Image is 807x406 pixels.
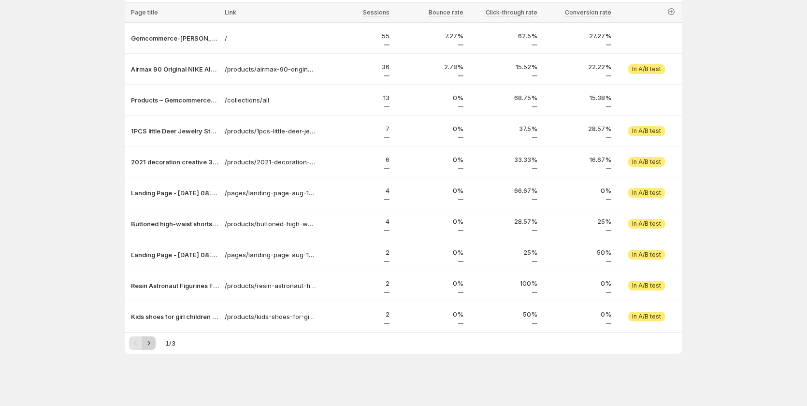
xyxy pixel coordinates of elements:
p: 13 [321,93,389,102]
p: 62.5% [469,31,537,41]
p: 50% [469,309,537,319]
p: 2 [321,278,389,288]
p: 0% [395,186,463,195]
p: 15.52% [469,62,537,72]
p: 0% [395,93,463,102]
p: 33.33% [469,155,537,164]
p: 25% [543,217,611,226]
a: /pages/landing-page-aug-11-08-50-28 [225,188,316,198]
span: Conversion rate [565,9,611,16]
span: In A/B test [632,313,661,320]
span: Page title [131,9,158,16]
button: Next [142,336,156,350]
span: In A/B test [632,189,661,197]
button: Resin Astronaut Figurines Fashion Spaceman With Moon Sculpture Decorat – Gemcommerce-[PERSON_NAME] [131,281,219,290]
p: 6 [321,155,389,164]
a: /products/kids-shoes-for-girl-children-canvas-shoes-boys-sneakers-spring-autumn-girls-shoes-white... [225,312,316,321]
button: Products – Gemcommerce-[PERSON_NAME]-dev [131,95,219,105]
a: /collections/all [225,95,316,105]
p: 36 [321,62,389,72]
p: 0% [543,278,611,288]
span: In A/B test [632,251,661,259]
p: 16.67% [543,155,611,164]
p: 100% [469,278,537,288]
p: 25% [469,247,537,257]
a: / [225,33,316,43]
span: In A/B test [632,127,661,135]
p: 0% [395,217,463,226]
p: 0% [395,309,463,319]
button: Gemcommerce-[PERSON_NAME]-dev [131,33,219,43]
button: Airmax 90 Original NIKE AIR MAX 90 ESSENTIAL men's Running Shoes Sport – Gemcommerce-[PERSON_NAME... [131,64,219,74]
span: In A/B test [632,158,661,166]
button: 1PCS little Deer Jewelry Stand Display Jewelry Tray Tree Earring Holder Necklace Ring Pendant Bra... [131,126,219,136]
p: 0% [543,186,611,195]
p: 28.57% [469,217,537,226]
p: 7 [321,124,389,133]
button: Landing Page - [DATE] 08:44:52 – Gemcommerce-[PERSON_NAME] [131,250,219,260]
a: /products/airmax-90-original-nike-air-max-90-essential-mens-running-shoes-sport-outdoor-sneakers-... [225,64,316,74]
a: /products/buttoned-high-waist-shorts [225,219,316,229]
button: 2021 decoration creative 3D LED night light table lamp children bedroo – Gemcommerce-[PERSON_NAME... [131,157,219,167]
p: 4 [321,217,389,226]
span: In A/B test [632,65,661,73]
p: 2 [321,247,389,257]
p: 0% [395,247,463,257]
p: 0% [543,309,611,319]
span: In A/B test [632,282,661,290]
button: Landing Page - [DATE] 08:50:28 – Gemcommerce-[PERSON_NAME] [131,188,219,198]
p: 66.67% [469,186,537,195]
p: 0% [395,278,463,288]
nav: Pagination [129,336,156,350]
p: 50% [543,247,611,257]
p: 2 [321,309,389,319]
p: 55 [321,31,389,41]
a: /products/2021-decoration-creative-3d-led-night-light-table-lamp-children-bedroom-child-gift-home [225,157,316,167]
span: Link [225,9,236,16]
p: 68.75% [469,93,537,102]
a: /products/1pcs-little-deer-jewelry-stand-display-jewelry-tray-tree-earring-holder-necklace-ring-p... [225,126,316,136]
p: 22.22% [543,62,611,72]
p: 4 [321,186,389,195]
span: In A/B test [632,220,661,228]
p: 0% [395,155,463,164]
p: 7.27% [395,31,463,41]
span: 1 / 3 [165,338,175,348]
p: 28.57% [543,124,611,133]
p: 2.78% [395,62,463,72]
button: Buttoned high-waist shorts test – Gemcommerce-[PERSON_NAME]-dev [131,219,219,229]
button: Kids shoes for girl children canvas shoes boys sneakers Spring autumn – Gemcommerce-[PERSON_NAME]... [131,312,219,321]
p: 15.38% [543,93,611,102]
span: Sessions [363,9,389,16]
p: 27.27% [543,31,611,41]
p: 0% [395,124,463,133]
a: /pages/landing-page-aug-11-08-44-52 [225,250,316,260]
span: Click-through rate [486,9,537,16]
span: Bounce rate [429,9,463,16]
p: 37.5% [469,124,537,133]
a: /products/resin-astronaut-figurines-fashion-spaceman-with-moon-sculpture-decorative-miniatures-co... [225,281,316,290]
